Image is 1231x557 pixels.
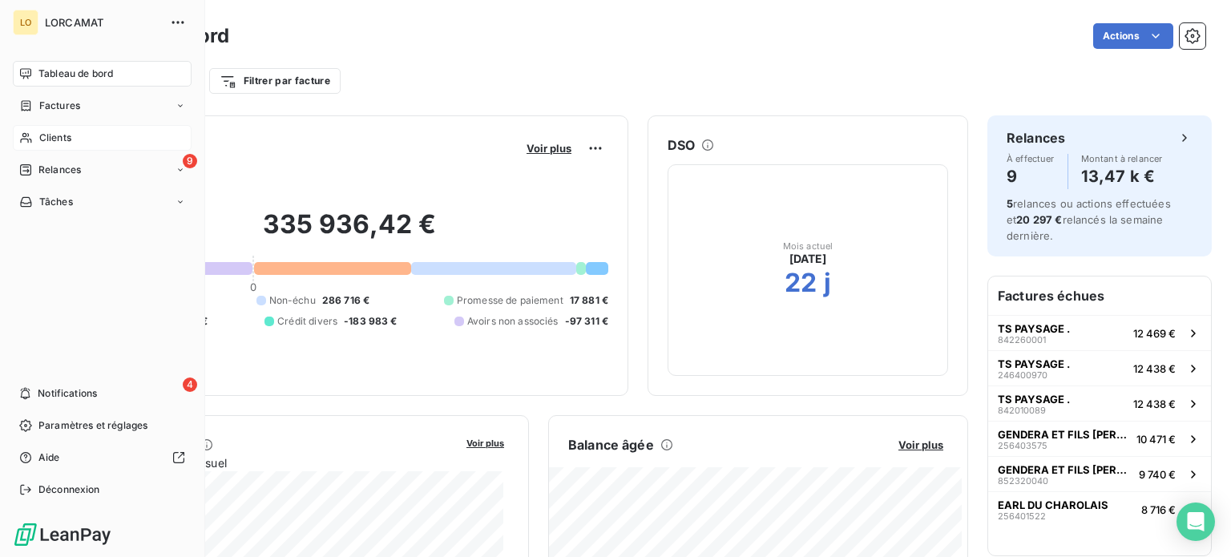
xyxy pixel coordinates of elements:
[269,293,316,308] span: Non-échu
[988,491,1211,527] button: EARL DU CHAROLAIS2564015228 716 €
[898,438,943,451] span: Voir plus
[998,441,1047,450] span: 256403575
[322,293,369,308] span: 286 716 €
[998,357,1070,370] span: TS PAYSAGE .
[183,154,197,168] span: 9
[13,445,192,470] a: Aide
[998,498,1108,511] span: EARL DU CHAROLAIS
[998,476,1048,486] span: 852320040
[457,293,563,308] span: Promesse de paiement
[998,322,1070,335] span: TS PAYSAGE .
[1133,327,1176,340] span: 12 469 €
[209,68,341,94] button: Filtrer par facture
[570,293,608,308] span: 17 881 €
[91,208,608,256] h2: 335 936,42 €
[1007,197,1171,242] span: relances ou actions effectuées et relancés la semaine dernière.
[988,276,1211,315] h6: Factures échues
[988,456,1211,491] button: GENDERA ET FILS [PERSON_NAME]8523200409 740 €
[668,135,695,155] h6: DSO
[13,10,38,35] div: LO
[39,99,80,113] span: Factures
[998,511,1046,521] span: 256401522
[1136,433,1176,446] span: 10 471 €
[988,385,1211,421] button: TS PAYSAGE .84201008912 438 €
[789,251,827,267] span: [DATE]
[1093,23,1173,49] button: Actions
[38,418,147,433] span: Paramètres et réglages
[568,435,654,454] h6: Balance âgée
[998,393,1070,406] span: TS PAYSAGE .
[1133,398,1176,410] span: 12 438 €
[1081,163,1163,189] h4: 13,47 k €
[1007,128,1065,147] h6: Relances
[1007,197,1013,210] span: 5
[38,67,113,81] span: Tableau de bord
[565,314,608,329] span: -97 311 €
[1177,503,1215,541] div: Open Intercom Messenger
[1081,154,1163,163] span: Montant à relancer
[183,377,197,392] span: 4
[344,314,398,329] span: -183 983 €
[38,386,97,401] span: Notifications
[988,350,1211,385] button: TS PAYSAGE .24640097012 438 €
[1016,213,1062,226] span: 20 297 €
[1133,362,1176,375] span: 12 438 €
[1007,163,1055,189] h4: 9
[527,142,571,155] span: Voir plus
[250,281,256,293] span: 0
[522,141,576,155] button: Voir plus
[13,522,112,547] img: Logo LeanPay
[466,438,504,449] span: Voir plus
[39,195,73,209] span: Tâches
[785,267,817,299] h2: 22
[988,315,1211,350] button: TS PAYSAGE .84226000112 469 €
[998,370,1047,380] span: 246400970
[998,463,1132,476] span: GENDERA ET FILS [PERSON_NAME]
[988,421,1211,456] button: GENDERA ET FILS [PERSON_NAME]25640357510 471 €
[1139,468,1176,481] span: 9 740 €
[824,267,831,299] h2: j
[894,438,948,452] button: Voir plus
[998,335,1046,345] span: 842260001
[38,482,100,497] span: Déconnexion
[783,241,833,251] span: Mois actuel
[998,428,1130,441] span: GENDERA ET FILS [PERSON_NAME]
[91,454,455,471] span: Chiffre d'affaires mensuel
[38,450,60,465] span: Aide
[277,314,337,329] span: Crédit divers
[998,406,1046,415] span: 842010089
[467,314,559,329] span: Avoirs non associés
[39,131,71,145] span: Clients
[1007,154,1055,163] span: À effectuer
[45,16,160,29] span: LORCAMAT
[38,163,81,177] span: Relances
[462,435,509,450] button: Voir plus
[1141,503,1176,516] span: 8 716 €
